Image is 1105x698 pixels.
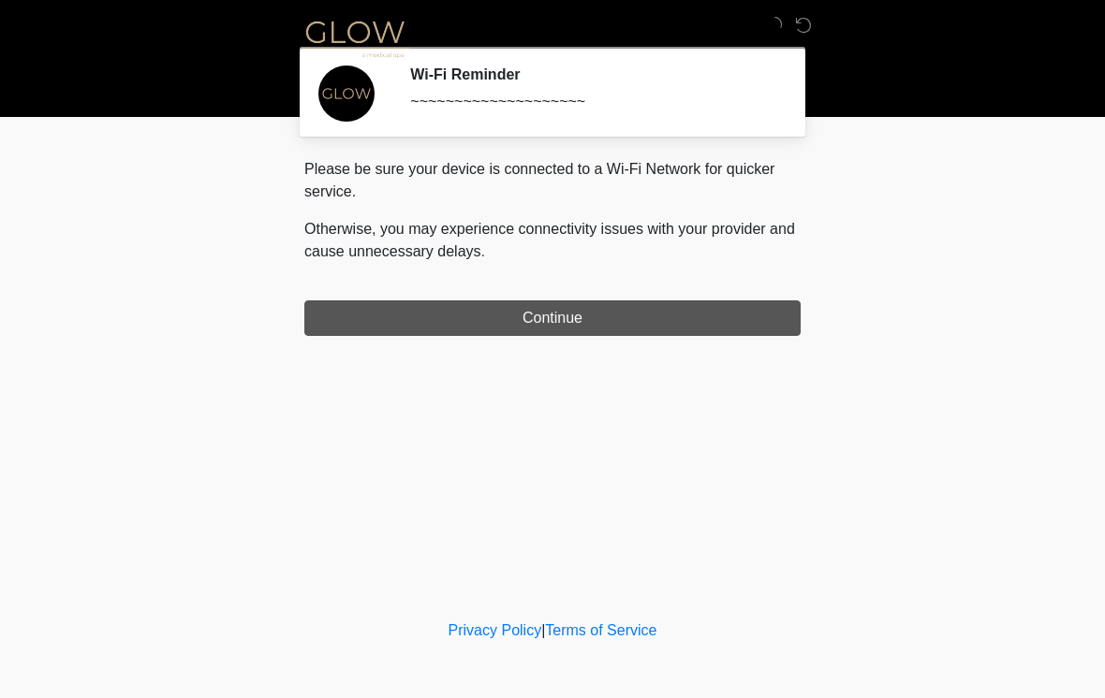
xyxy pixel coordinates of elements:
[304,300,801,336] button: Continue
[545,622,656,638] a: Terms of Service
[410,91,773,113] div: ~~~~~~~~~~~~~~~~~~~~
[481,243,485,259] span: .
[541,622,545,638] a: |
[449,622,542,638] a: Privacy Policy
[286,14,424,62] img: Glow Medical Spa Logo
[304,158,801,203] p: Please be sure your device is connected to a Wi-Fi Network for quicker service.
[304,218,801,263] p: Otherwise, you may experience connectivity issues with your provider and cause unnecessary delays
[318,65,375,122] img: Agent Avatar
